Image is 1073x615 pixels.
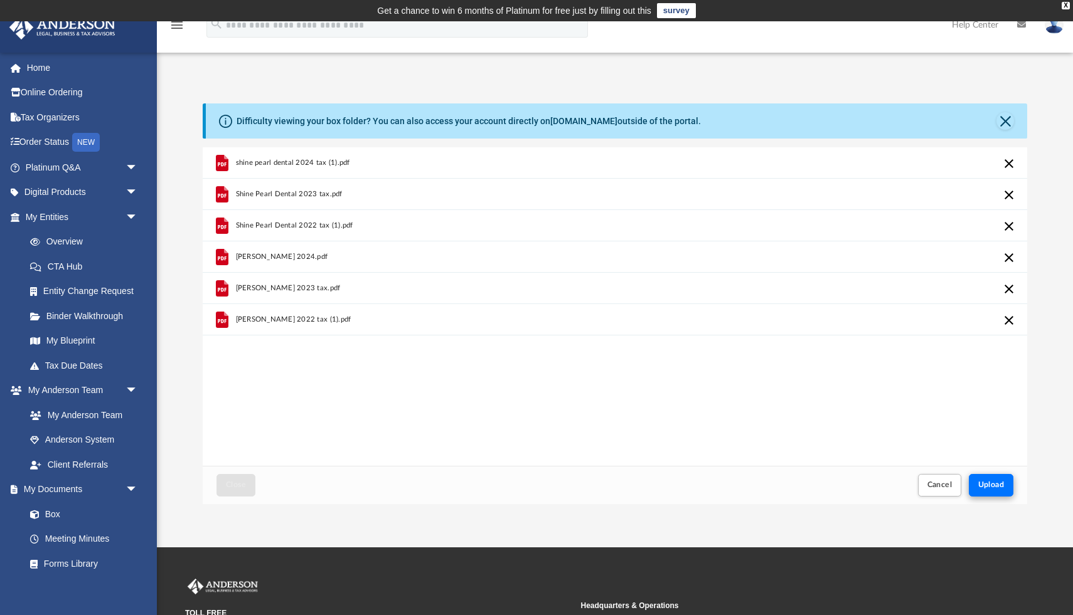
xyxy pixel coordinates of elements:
a: menu [169,24,184,33]
span: arrow_drop_down [125,477,151,503]
button: Cancel this upload [1001,281,1017,297]
a: My Entitiesarrow_drop_down [9,204,157,229]
a: survey [657,3,696,18]
a: My Anderson Teamarrow_drop_down [9,378,151,403]
span: Cancel [927,481,953,488]
a: Binder Walkthrough [18,303,157,329]
a: Tax Organizers [9,105,157,130]
i: menu [169,18,184,33]
div: close [1062,2,1070,9]
div: NEW [72,133,100,152]
img: User Pic [1045,16,1064,34]
div: Get a chance to win 6 months of Platinum for free just by filling out this [377,3,651,18]
a: Client Referrals [18,452,151,477]
span: arrow_drop_down [125,378,151,404]
span: Shine Pearl Dental 2022 tax (1).pdf [236,221,353,229]
span: [PERSON_NAME] 2022 tax (1).pdf [236,315,351,323]
div: Difficulty viewing your box folder? You can also access your account directly on outside of the p... [237,115,701,128]
button: Cancel this upload [1001,187,1017,202]
span: [PERSON_NAME] 2024.pdf [236,253,328,261]
button: Close [216,474,255,496]
a: Meeting Minutes [18,527,151,552]
a: Order StatusNEW [9,130,157,155]
small: Headquarters & Operations [581,600,968,611]
a: Forms Library [18,551,144,576]
a: Platinum Q&Aarrow_drop_down [9,155,157,180]
span: [PERSON_NAME] 2023 tax.pdf [236,284,341,292]
button: Cancel this upload [1001,250,1017,265]
a: My Blueprint [18,329,151,354]
a: Digital Productsarrow_drop_down [9,180,157,205]
a: [DOMAIN_NAME] [550,116,617,126]
a: My Anderson Team [18,402,144,428]
button: Cancel this upload [1001,313,1017,328]
span: arrow_drop_down [125,155,151,181]
a: Tax Due Dates [18,353,157,378]
span: arrow_drop_down [125,204,151,230]
button: Cancel [918,474,962,496]
div: grid [203,147,1027,466]
a: Home [9,55,157,80]
a: My Documentsarrow_drop_down [9,477,151,502]
span: shine pearl dental 2024 tax (1).pdf [236,159,350,167]
a: CTA Hub [18,254,157,279]
a: Box [18,502,144,527]
img: Anderson Advisors Platinum Portal [6,15,119,39]
span: Close [226,481,246,488]
button: Close [996,112,1014,130]
button: Cancel this upload [1001,156,1017,171]
a: Online Ordering [9,80,157,105]
a: Anderson System [18,428,151,453]
span: Upload [978,481,1005,488]
a: Overview [18,229,157,255]
a: Entity Change Request [18,279,157,304]
div: Upload [203,147,1027,504]
span: Shine Pearl Dental 2023 tax.pdf [236,190,343,198]
img: Anderson Advisors Platinum Portal [185,579,260,595]
span: arrow_drop_down [125,180,151,206]
button: Upload [969,474,1014,496]
i: search [210,17,223,31]
button: Cancel this upload [1001,219,1017,234]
